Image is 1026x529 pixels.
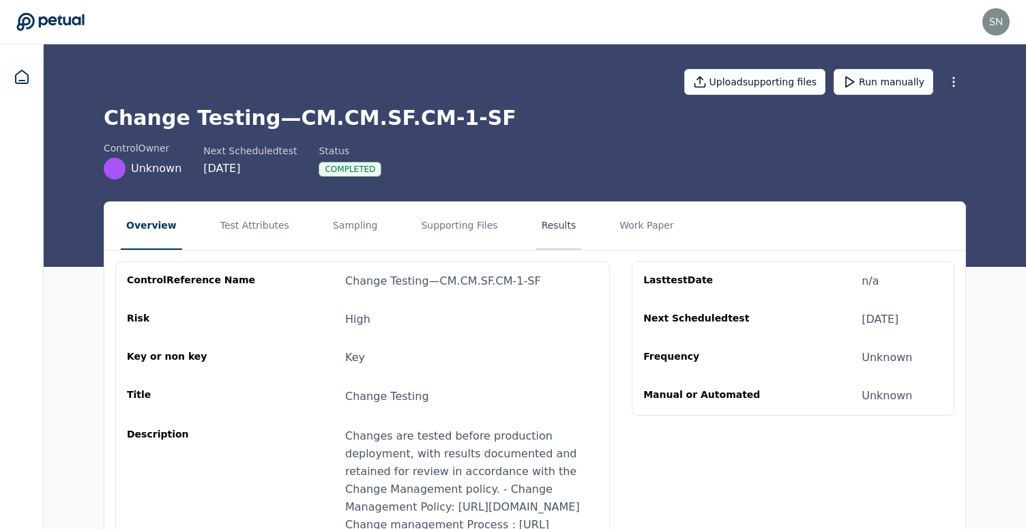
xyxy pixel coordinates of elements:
[345,273,541,289] div: Change Testing — CM.CM.SF.CM-1-SF
[127,273,258,289] div: control Reference Name
[127,311,258,328] div: Risk
[215,202,295,250] button: Test Attributes
[941,70,966,94] button: More Options
[104,106,966,130] h1: Change Testing — CM.CM.SF.CM-1-SF
[643,273,774,289] div: Last test Date
[345,311,370,328] div: High
[104,141,181,155] div: control Owner
[121,202,182,250] button: Overview
[319,162,381,177] div: Completed
[643,311,774,328] div: Next Scheduled test
[862,388,912,404] div: Unknown
[536,202,582,250] button: Results
[415,202,503,250] button: Supporting Files
[684,69,826,95] button: Uploadsupporting files
[319,144,381,158] div: Status
[16,12,85,31] a: Go to Dashboard
[982,8,1010,35] img: snir+arm@petual.ai
[643,388,774,404] div: Manual or Automated
[614,202,679,250] button: Work Paper
[643,349,774,366] div: Frequency
[131,160,181,177] span: Unknown
[345,390,429,403] span: Change Testing
[862,273,879,289] div: n/a
[104,202,965,250] nav: Tabs
[345,349,365,366] div: Key
[127,349,258,366] div: Key or non key
[327,202,383,250] button: Sampling
[834,69,933,95] button: Run manually
[203,160,297,177] div: [DATE]
[5,61,38,94] a: Dashboard
[862,311,898,328] div: [DATE]
[862,349,912,366] div: Unknown
[127,388,258,405] div: Title
[203,144,297,158] div: Next Scheduled test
